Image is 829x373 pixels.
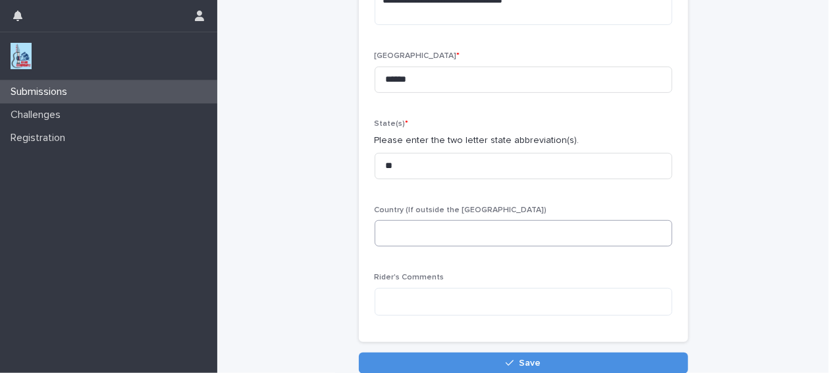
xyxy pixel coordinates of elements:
p: Challenges [5,109,71,121]
p: Registration [5,132,76,144]
span: Rider's Comments [375,273,444,281]
p: Please enter the two letter state abbreviation(s). [375,134,672,148]
span: State(s) [375,120,409,128]
p: Submissions [5,86,78,98]
img: jxsLJbdS1eYBI7rVAS4p [11,43,32,69]
span: Save [519,359,541,368]
span: [GEOGRAPHIC_DATA] [375,52,460,60]
span: Country (If outside the [GEOGRAPHIC_DATA]) [375,206,547,214]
